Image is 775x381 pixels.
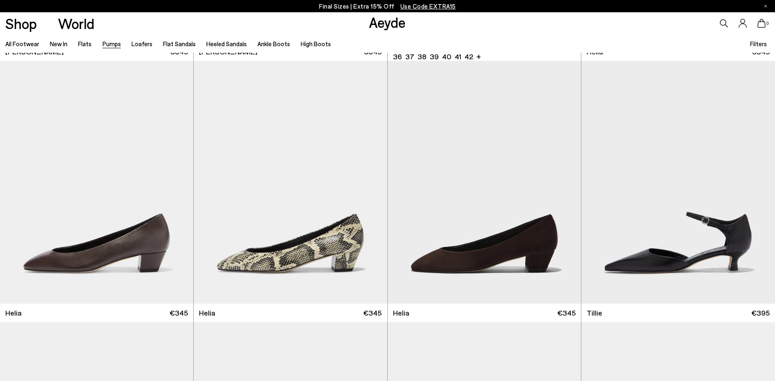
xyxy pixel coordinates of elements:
[103,40,121,47] a: Pumps
[766,21,770,26] span: 0
[78,40,92,47] a: Flats
[581,61,775,304] img: Tillie Ankle Strap Pumps
[194,304,387,322] a: Helia €345
[393,308,409,318] span: Helia
[581,304,775,322] a: Tillie €395
[557,308,576,318] span: €345
[206,40,247,47] a: Heeled Sandals
[476,51,481,62] li: +
[455,52,461,62] li: 41
[405,52,414,62] li: 37
[5,308,22,318] span: Helia
[442,52,451,62] li: 40
[400,2,456,10] span: Navigate to /collections/ss25-final-sizes
[132,40,152,47] a: Loafers
[163,40,196,47] a: Flat Sandals
[430,52,439,62] li: 39
[393,52,471,62] ul: variant
[388,61,581,304] img: Helia Suede Low-Cut Pumps
[757,19,766,28] a: 0
[58,16,94,31] a: World
[750,40,767,47] span: Filters
[170,308,188,318] span: €345
[194,61,387,304] img: Helia Low-Cut Pumps
[393,52,402,62] li: 36
[5,16,37,31] a: Shop
[388,304,581,322] a: Helia €345
[363,308,382,318] span: €345
[5,40,39,47] a: All Footwear
[751,308,770,318] span: €395
[257,40,290,47] a: Ankle Boots
[199,308,215,318] span: Helia
[587,308,602,318] span: Tillie
[465,52,473,62] li: 42
[418,52,427,62] li: 38
[50,40,67,47] a: New In
[301,40,331,47] a: High Boots
[319,1,456,11] p: Final Sizes | Extra 15% Off
[369,13,406,31] a: Aeyde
